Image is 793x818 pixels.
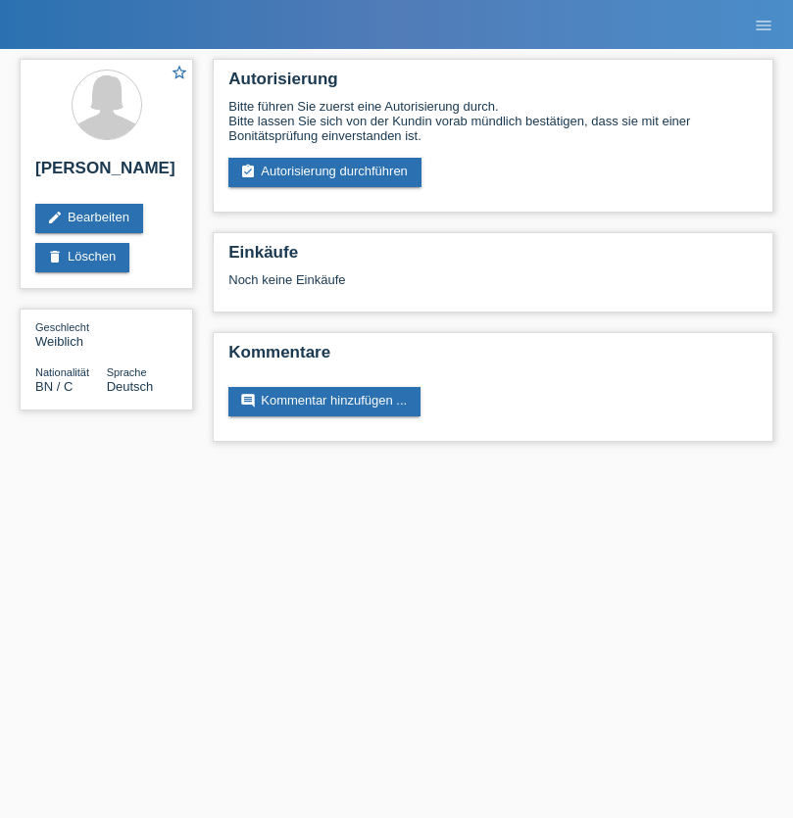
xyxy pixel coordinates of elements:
[240,393,256,409] i: comment
[35,243,129,272] a: deleteLöschen
[228,343,758,372] h2: Kommentare
[228,272,758,302] div: Noch keine Einkäufe
[228,243,758,272] h2: Einkäufe
[228,70,758,99] h2: Autorisierung
[228,99,758,143] div: Bitte führen Sie zuerst eine Autorisierung durch. Bitte lassen Sie sich von der Kundin vorab münd...
[744,19,783,30] a: menu
[240,164,256,179] i: assignment_turned_in
[35,379,73,394] span: Brunei / C / 10.10.2002
[754,16,773,35] i: menu
[171,64,188,81] i: star_border
[107,366,147,378] span: Sprache
[47,210,63,225] i: edit
[35,366,89,378] span: Nationalität
[35,319,107,349] div: Weiblich
[47,249,63,265] i: delete
[107,379,154,394] span: Deutsch
[35,159,177,188] h2: [PERSON_NAME]
[171,64,188,84] a: star_border
[228,158,421,187] a: assignment_turned_inAutorisierung durchführen
[35,204,143,233] a: editBearbeiten
[228,387,421,416] a: commentKommentar hinzufügen ...
[35,321,89,333] span: Geschlecht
